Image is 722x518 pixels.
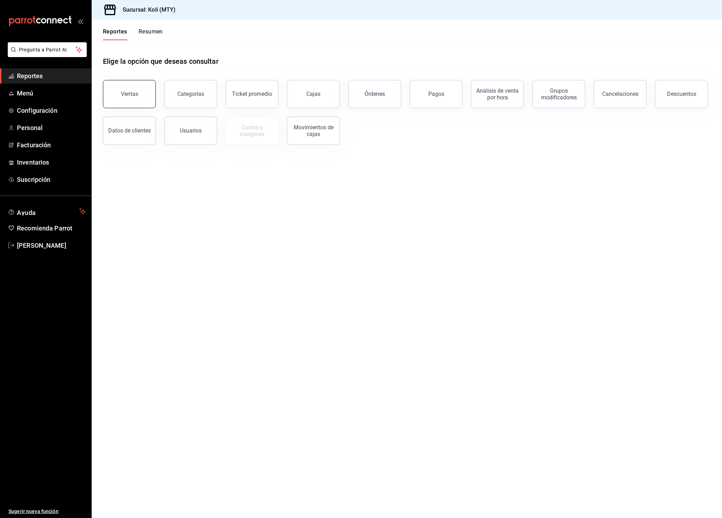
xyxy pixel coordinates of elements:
[17,175,86,184] span: Suscripción
[139,28,163,40] button: Resumen
[8,508,86,515] span: Sugerir nueva función
[117,6,176,14] h3: Sucursal: Koli (MTY)
[164,80,217,108] button: Categorías
[177,91,204,97] div: Categorías
[226,117,279,145] button: Contrata inventarios para ver este reporte
[655,80,708,108] button: Descuentos
[103,56,219,67] h1: Elige la opción que deseas consultar
[17,140,86,150] span: Facturación
[230,124,274,137] div: Costos y márgenes
[164,117,217,145] button: Usuarios
[17,158,86,167] span: Inventarios
[306,90,321,98] div: Cajas
[226,80,279,108] button: Ticket promedio
[17,123,86,132] span: Personal
[594,80,647,108] button: Cancelaciones
[5,51,87,58] a: Pregunta a Parrot AI
[602,91,638,97] div: Cancelaciones
[348,80,401,108] button: Órdenes
[232,91,272,97] div: Ticket promedio
[365,91,385,97] div: Órdenes
[121,91,138,97] div: Ventas
[537,87,581,101] div: Grupos modificadores
[103,28,163,40] div: navigation tabs
[17,88,86,98] span: Menú
[19,46,76,54] span: Pregunta a Parrot AI
[103,117,156,145] button: Datos de clientes
[8,42,87,57] button: Pregunta a Parrot AI
[103,28,127,40] button: Reportes
[292,124,335,137] div: Movimientos de cajas
[410,80,463,108] button: Pagos
[17,241,86,250] span: [PERSON_NAME]
[17,106,86,115] span: Configuración
[108,127,151,134] div: Datos de clientes
[287,117,340,145] button: Movimientos de cajas
[78,18,83,24] button: open_drawer_menu
[180,127,202,134] div: Usuarios
[17,223,86,233] span: Recomienda Parrot
[17,207,77,216] span: Ayuda
[103,80,156,108] button: Ventas
[476,87,519,101] div: Análisis de venta por hora
[287,80,340,108] a: Cajas
[532,80,585,108] button: Grupos modificadores
[667,91,696,97] div: Descuentos
[428,91,444,97] div: Pagos
[17,71,86,81] span: Reportes
[471,80,524,108] button: Análisis de venta por hora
